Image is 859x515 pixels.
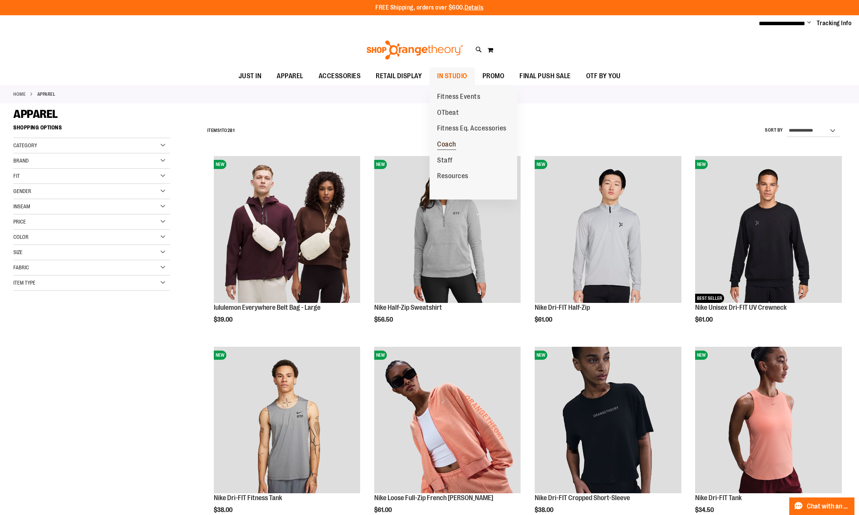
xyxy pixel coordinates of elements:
a: Nike Unisex Dri-FIT UV CrewneckNEWBEST SELLER [695,156,841,304]
img: Shop Orangetheory [365,40,464,60]
span: $38.00 [535,507,555,513]
a: OTF BY YOU [579,68,628,85]
span: Fit [13,173,20,179]
img: Nike Dri-FIT Cropped Short-Sleeve [535,347,681,493]
span: Chat with an Expert [807,503,850,510]
span: APPAREL [13,108,58,121]
img: Nike Half-Zip Sweatshirt [374,156,521,303]
img: lululemon Everywhere Belt Bag - Large [214,156,360,303]
a: Nike Loose Full-Zip French [PERSON_NAME] [374,494,493,502]
a: Resources [429,168,476,184]
span: Price [13,219,26,225]
span: JUST IN [239,68,262,85]
a: Coach [429,137,464,153]
a: RETAIL DISPLAY [368,68,429,85]
span: PROMO [482,68,505,85]
img: Nike Dri-FIT Half-Zip [535,156,681,303]
h2: Items to [207,125,235,137]
span: ACCESSORIES [319,68,361,85]
span: APPAREL [277,68,303,85]
a: Nike Half-Zip SweatshirtNEW [374,156,521,304]
img: Nike Loose Full-Zip French Terry Hoodie [374,347,521,493]
span: Item Type [13,280,35,286]
span: BEST SELLER [695,294,724,303]
a: FINAL PUSH SALE [512,68,579,85]
a: Nike Dri-FIT Fitness TankNEW [214,347,360,494]
ul: IN STUDIO [429,85,517,200]
span: NEW [535,160,547,169]
a: Staff [429,153,460,169]
span: NEW [374,351,387,360]
span: NEW [535,351,547,360]
button: Account menu [807,19,811,27]
strong: Shopping Options [13,121,170,138]
a: APPAREL [269,68,311,85]
a: Home [13,91,26,98]
p: FREE Shipping, orders over $600. [375,3,484,12]
a: Nike Dri-FIT TankNEW [695,347,841,494]
span: Staff [437,156,453,166]
span: Resources [437,172,468,182]
a: OTbeat [429,105,466,121]
a: Nike Half-Zip Sweatshirt [374,304,442,311]
span: NEW [374,160,387,169]
a: lululemon Everywhere Belt Bag - Large [214,304,321,311]
span: Category [13,142,37,148]
a: Tracking Info [817,19,852,27]
span: $61.00 [535,316,553,323]
span: Fitness Events [437,93,480,102]
span: NEW [214,160,226,169]
a: Nike Loose Full-Zip French Terry HoodieNEW [374,347,521,494]
span: $34.50 [695,507,715,513]
span: $56.50 [374,316,394,323]
div: product [370,152,524,342]
span: NEW [695,160,708,169]
a: Nike Unisex Dri-FIT UV Crewneck [695,304,787,311]
a: PROMO [475,68,512,85]
span: OTbeat [437,109,459,118]
span: $39.00 [214,316,234,323]
a: ACCESSORIES [311,68,369,85]
span: 281 [228,128,235,133]
a: Details [465,4,484,11]
a: IN STUDIO [429,68,475,85]
span: $38.00 [214,507,234,513]
span: Gender [13,188,31,194]
a: Fitness Eq. Accessories [429,121,514,137]
strong: APPAREL [37,91,56,98]
div: product [691,152,845,342]
span: Inseam [13,203,30,209]
a: Nike Dri-FIT Cropped Short-Sleeve [535,494,630,502]
span: Size [13,249,22,255]
a: JUST IN [231,68,269,85]
span: Brand [13,158,29,164]
span: RETAIL DISPLAY [376,68,422,85]
img: Nike Dri-FIT Tank [695,347,841,493]
span: Fitness Eq. Accessories [437,124,506,134]
span: Coach [437,140,456,150]
span: Color [13,234,29,240]
span: OTF BY YOU [586,68,621,85]
div: product [210,152,364,342]
a: Nike Dri-FIT Fitness Tank [214,494,282,502]
a: Fitness Events [429,89,488,105]
span: 1 [220,128,222,133]
span: NEW [695,351,708,360]
span: NEW [214,351,226,360]
a: lululemon Everywhere Belt Bag - LargeNEW [214,156,360,304]
span: IN STUDIO [437,68,467,85]
img: Nike Dri-FIT Fitness Tank [214,347,360,493]
span: Fabric [13,264,29,270]
a: Nike Dri-FIT Half-Zip [535,304,590,311]
img: Nike Unisex Dri-FIT UV Crewneck [695,156,841,303]
a: Nike Dri-FIT Cropped Short-SleeveNEW [535,347,681,494]
a: Nike Dri-FIT Half-ZipNEW [535,156,681,304]
span: $61.00 [695,316,714,323]
span: FINAL PUSH SALE [519,68,571,85]
a: Nike Dri-FIT Tank [695,494,742,502]
label: Sort By [765,127,783,134]
button: Chat with an Expert [789,497,855,515]
div: product [531,152,685,342]
span: $61.00 [374,507,393,513]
